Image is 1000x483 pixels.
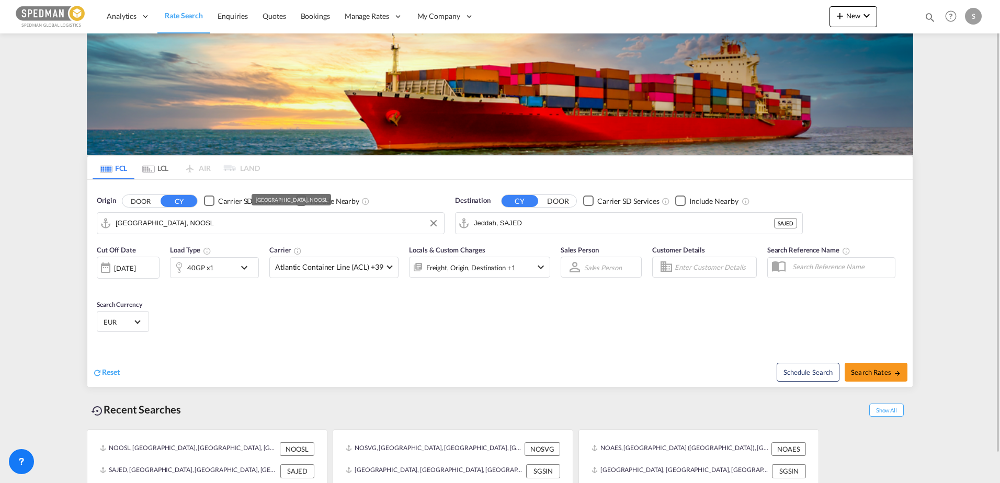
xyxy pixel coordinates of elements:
md-icon: icon-information-outline [203,247,211,255]
div: Freight Origin Destination Factory Stuffingicon-chevron-down [409,257,550,278]
div: SGSIN [772,464,806,478]
div: Recent Searches [87,398,185,421]
md-checkbox: Checkbox No Ink [204,195,280,206]
div: icon-magnify [924,11,936,27]
input: Search Reference Name [787,259,895,274]
span: Quotes [263,11,286,20]
div: NOSVG, Stavanger, Norway, Northern Europe, Europe [346,442,522,456]
div: Carrier SD Services [218,196,280,206]
div: Origin DOOR CY Checkbox No InkUnchecked: Search for CY (Container Yard) services for all selected... [87,180,913,387]
span: Search Currency [97,301,142,308]
button: CY [161,195,197,207]
div: NOAES, Alesund (Aalesund), Norway, Northern Europe, Europe [592,442,769,456]
div: S [965,8,982,25]
span: Bookings [301,11,330,20]
md-datepicker: Select [97,278,105,292]
button: CY [502,195,538,207]
button: DOOR [540,195,576,207]
div: [GEOGRAPHIC_DATA], NOOSL [256,194,327,205]
md-checkbox: Checkbox No Ink [675,195,738,206]
span: Enquiries [218,11,248,20]
span: Sales Person [561,246,599,254]
span: Help [942,7,960,25]
md-tab-item: LCL [134,156,176,179]
span: Customer Details [652,246,705,254]
span: Atlantic Container Line (ACL) +39 [275,262,383,272]
span: Locals & Custom Charges [409,246,485,254]
md-input-container: Jeddah, SAJED [456,213,802,234]
div: [DATE] [114,263,135,273]
span: Destination [455,195,491,206]
span: Load Type [170,246,211,254]
span: Cut Off Date [97,246,136,254]
div: Include Nearby [310,196,359,206]
div: icon-refreshReset [93,367,120,378]
div: SGSIN, Singapore, Singapore, South East Asia, Asia Pacific [592,464,769,478]
md-icon: Unchecked: Ignores neighbouring ports when fetching rates.Checked : Includes neighbouring ports w... [361,197,370,205]
div: [DATE] [97,257,160,279]
span: Rate Search [165,11,203,20]
span: Manage Rates [345,11,389,21]
button: Clear Input [426,215,441,231]
md-icon: icon-chevron-down [238,261,256,274]
md-checkbox: Checkbox No Ink [296,195,359,206]
input: Enter Customer Details [675,259,753,275]
div: SAJED, Jeddah, Saudi Arabia, Middle East, Middle East [100,464,278,478]
span: Search Rates [851,368,901,376]
img: c12ca350ff1b11efb6b291369744d907.png [16,5,86,28]
div: Include Nearby [689,196,738,206]
div: Carrier SD Services [597,196,660,206]
md-icon: icon-chevron-down [535,261,547,273]
div: SGSIN [526,464,560,478]
span: Carrier [269,246,302,254]
div: 40GP x1 [187,260,214,275]
button: icon-plus 400-fgNewicon-chevron-down [829,6,877,27]
md-tab-item: FCL [93,156,134,179]
span: Reset [102,367,120,376]
img: LCL+%26+FCL+BACKGROUND.png [87,33,913,155]
div: SAJED [774,218,797,228]
md-icon: Unchecked: Ignores neighbouring ports when fetching rates.Checked : Includes neighbouring ports w... [742,197,750,205]
div: Freight Origin Destination Factory Stuffing [426,260,516,275]
input: Search by Port [116,215,439,231]
md-icon: Your search will be saved by the below given name [842,247,850,255]
md-input-container: Oslo, NOOSL [97,213,444,234]
md-icon: The selected Trucker/Carrierwill be displayed in the rate results If the rates are from another f... [293,247,302,255]
md-icon: icon-arrow-right [894,370,901,377]
md-icon: Unchecked: Search for CY (Container Yard) services for all selected carriers.Checked : Search for... [662,197,670,205]
div: NOOSL, Oslo, Norway, Northern Europe, Europe [100,442,277,456]
span: Show All [869,404,904,417]
div: NOOSL [280,442,314,456]
span: My Company [417,11,460,21]
button: Note: By default Schedule search will only considerorigin ports, destination ports and cut off da... [777,363,839,382]
span: Search Reference Name [767,246,850,254]
div: NOSVG [525,442,560,456]
div: SAJED [280,464,314,478]
md-icon: icon-backup-restore [91,405,104,417]
input: Search by Port [474,215,774,231]
md-select: Sales Person [583,260,623,275]
md-icon: icon-chevron-down [860,9,873,22]
div: SGSIN, Singapore, Singapore, South East Asia, Asia Pacific [346,464,524,478]
span: Origin [97,195,116,206]
div: NOAES [771,442,806,456]
md-checkbox: Checkbox No Ink [583,195,660,206]
md-icon: icon-magnify [924,11,936,23]
span: EUR [104,317,133,327]
div: Help [942,7,965,26]
md-select: Select Currency: € EUREuro [103,314,143,329]
button: DOOR [122,195,159,207]
span: New [834,11,873,20]
div: 40GP x1icon-chevron-down [170,257,259,278]
span: Analytics [107,11,137,21]
button: Search Ratesicon-arrow-right [845,363,907,382]
md-icon: icon-refresh [93,368,102,377]
md-icon: icon-plus 400-fg [834,9,846,22]
md-pagination-wrapper: Use the left and right arrow keys to navigate between tabs [93,156,260,179]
